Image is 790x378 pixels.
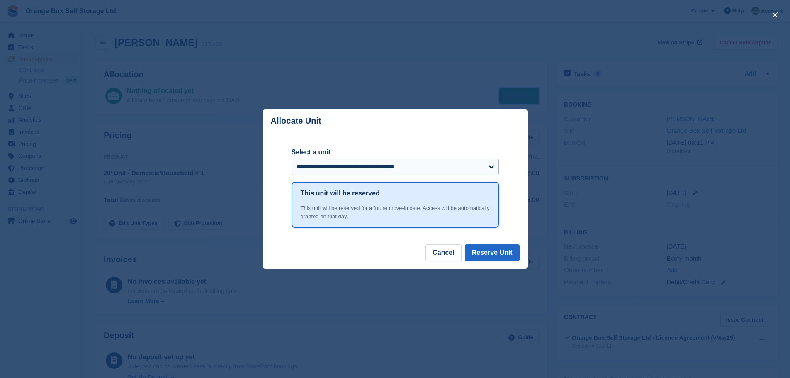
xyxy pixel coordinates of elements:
p: Allocate Unit [271,116,321,126]
button: close [768,8,782,22]
button: Cancel [425,244,461,261]
h1: This unit will be reserved [301,188,380,198]
button: Reserve Unit [465,244,520,261]
div: This unit will be reserved for a future move-in date. Access will be automatically granted on tha... [301,204,490,220]
label: Select a unit [292,147,499,157]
